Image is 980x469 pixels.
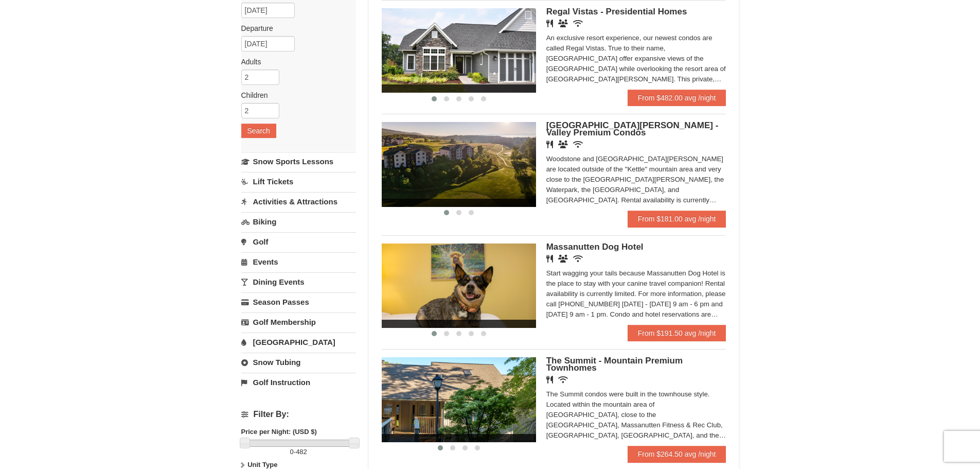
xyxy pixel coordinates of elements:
[241,124,276,138] button: Search
[546,154,726,205] div: Woodstone and [GEOGRAPHIC_DATA][PERSON_NAME] are located outside of the "Kettle" mountain area an...
[241,152,356,171] a: Snow Sports Lessons
[546,376,553,384] i: Restaurant
[290,448,294,456] span: 0
[247,461,277,468] strong: Unit Type
[558,20,568,27] i: Banquet Facilities
[628,90,726,106] a: From $482.00 avg /night
[546,20,553,27] i: Restaurant
[546,242,644,252] span: Massanutten Dog Hotel
[241,252,356,271] a: Events
[546,255,553,263] i: Restaurant
[241,292,356,311] a: Season Passes
[241,428,317,436] strong: Price per Night: (USD $)
[546,120,719,137] span: [GEOGRAPHIC_DATA][PERSON_NAME] - Valley Premium Condos
[546,268,726,320] div: Start wagging your tails because Massanutten Dog Hotel is the place to stay with your canine trav...
[546,33,726,84] div: An exclusive resort experience, our newest condos are called Regal Vistas. True to their name, [G...
[241,373,356,392] a: Golf Instruction
[546,7,687,16] span: Regal Vistas - Presidential Homes
[241,212,356,231] a: Biking
[628,211,726,227] a: From $181.00 avg /night
[241,90,348,100] label: Children
[573,141,583,148] i: Wireless Internet (free)
[573,255,583,263] i: Wireless Internet (free)
[573,20,583,27] i: Wireless Internet (free)
[296,448,307,456] span: 482
[628,446,726,462] a: From $264.50 avg /night
[241,232,356,251] a: Golf
[241,333,356,352] a: [GEOGRAPHIC_DATA]
[241,312,356,332] a: Golf Membership
[546,389,726,441] div: The Summit condos were built in the townhouse style. Located within the mountain area of [GEOGRAP...
[241,447,356,457] label: -
[241,410,356,419] h4: Filter By:
[241,23,348,33] label: Departure
[241,272,356,291] a: Dining Events
[546,141,553,148] i: Restaurant
[558,141,568,148] i: Banquet Facilities
[558,255,568,263] i: Banquet Facilities
[241,57,348,67] label: Adults
[241,172,356,191] a: Lift Tickets
[241,192,356,211] a: Activities & Attractions
[241,353,356,372] a: Snow Tubing
[628,325,726,341] a: From $191.50 avg /night
[546,356,683,373] span: The Summit - Mountain Premium Townhomes
[558,376,568,384] i: Wireless Internet (free)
